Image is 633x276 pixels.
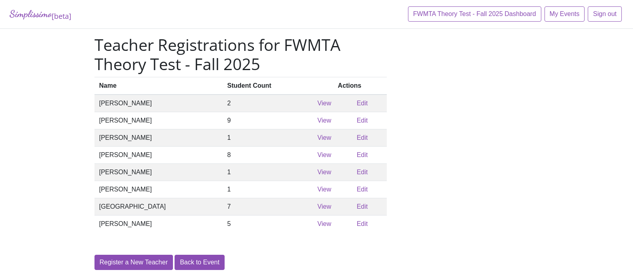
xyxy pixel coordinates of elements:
td: [PERSON_NAME] [94,146,223,163]
a: View [318,169,331,175]
a: View [318,117,331,124]
td: [PERSON_NAME] [94,129,223,146]
a: Edit [357,220,368,227]
td: [GEOGRAPHIC_DATA] [94,198,223,215]
td: 1 [222,129,312,146]
a: Back to Event [175,255,225,270]
a: Edit [357,203,368,210]
a: Edit [357,186,368,193]
sub: [beta] [52,11,71,21]
h1: Teacher Registrations for FWMTA Theory Test - Fall 2025 [94,35,387,74]
td: [PERSON_NAME] [94,163,223,181]
a: View [318,100,331,107]
a: Simplissimo[beta] [10,6,71,22]
a: View [318,220,331,227]
a: Edit [357,151,368,158]
td: 7 [222,198,312,215]
th: Student Count [222,77,312,95]
td: [PERSON_NAME] [94,181,223,198]
a: Edit [357,169,368,175]
a: FWMTA Theory Test - Fall 2025 Dashboard [408,6,541,22]
a: Sign out [588,6,622,22]
a: Edit [357,117,368,124]
a: View [318,134,331,141]
a: Register a New Teacher [94,255,173,270]
td: 2 [222,95,312,112]
td: 1 [222,181,312,198]
a: My Events [545,6,585,22]
td: 5 [222,215,312,232]
a: View [318,203,331,210]
td: 9 [222,112,312,129]
a: Edit [357,134,368,141]
th: Name [94,77,223,95]
a: View [318,186,331,193]
td: [PERSON_NAME] [94,112,223,129]
td: [PERSON_NAME] [94,215,223,232]
td: 1 [222,163,312,181]
a: View [318,151,331,158]
td: [PERSON_NAME] [94,95,223,112]
a: Edit [357,100,368,107]
th: Actions [313,77,387,95]
td: 8 [222,146,312,163]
